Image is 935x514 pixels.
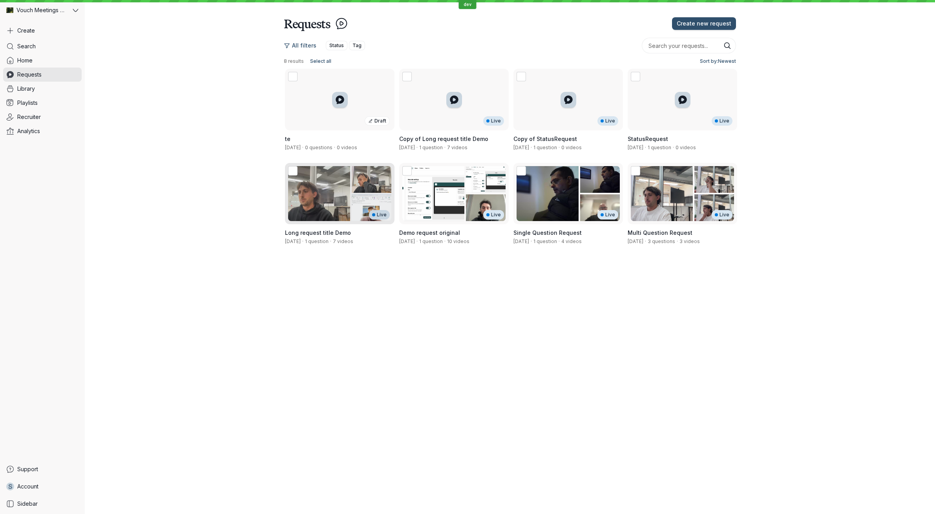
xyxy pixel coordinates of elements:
[447,145,467,150] span: 7 videos
[292,42,316,49] span: All filters
[17,500,38,508] span: Sidebar
[6,7,13,14] img: Vouch Meetings Demo avatar
[513,229,582,236] span: Single Question Request
[513,145,529,150] span: Created by Stephane
[697,57,736,66] button: Sort by:Newest
[285,135,290,142] span: te
[676,145,696,150] span: 0 videos
[326,41,347,50] button: Status
[415,238,419,245] span: ·
[17,71,42,79] span: Requests
[284,39,321,52] button: All filters
[3,82,82,96] a: Library
[349,41,365,50] button: Tag
[3,497,82,511] a: Sidebar
[700,57,736,65] span: Sort by: Newest
[672,17,736,30] button: Create new request
[284,58,304,64] span: 8 results
[17,27,35,35] span: Create
[399,229,460,236] span: Demo request original
[628,238,643,244] span: Created by Daniel Shein
[17,465,38,473] span: Support
[3,3,82,17] button: Vouch Meetings Demo avatarVouch Meetings Demo
[628,229,692,236] span: Multi Question Request
[513,238,529,244] span: Created by Daniel Shein
[305,145,332,150] span: 0 questions
[307,57,334,66] button: Select all
[301,238,305,245] span: ·
[16,6,67,14] span: Vouch Meetings Demo
[3,110,82,124] a: Recruiter
[557,238,561,245] span: ·
[443,238,447,245] span: ·
[561,238,582,244] span: 4 videos
[285,145,301,150] span: Created by Stephane
[3,96,82,110] a: Playlists
[332,145,337,151] span: ·
[415,145,419,151] span: ·
[419,238,443,244] span: 1 question
[643,145,648,151] span: ·
[17,127,40,135] span: Analytics
[679,238,700,244] span: 3 videos
[447,238,469,244] span: 10 videos
[3,479,82,494] a: SAccount
[329,238,333,245] span: ·
[419,145,443,150] span: 1 question
[648,145,671,150] span: 1 question
[285,229,351,236] span: Long request title Demo
[533,145,557,150] span: 1 question
[17,113,41,121] span: Recruiter
[677,20,731,27] span: Create new request
[3,53,82,68] a: Home
[648,238,675,244] span: 3 questions
[642,38,736,53] input: Search your requests...
[3,68,82,82] a: Requests
[513,135,577,142] span: Copy of StatusRequest
[723,42,731,49] button: Search
[529,238,533,245] span: ·
[399,238,415,244] span: Created by Daniel Shein
[305,238,329,244] span: 1 question
[8,483,13,490] span: S
[284,16,331,31] h1: Requests
[17,57,33,64] span: Home
[17,483,38,490] span: Account
[3,462,82,476] a: Support
[17,99,38,107] span: Playlists
[3,24,82,38] button: Create
[3,3,71,17] div: Vouch Meetings Demo
[301,145,305,151] span: ·
[310,57,331,65] span: Select all
[337,145,357,150] span: 0 videos
[17,85,35,93] span: Library
[3,124,82,138] a: Analytics
[17,42,36,50] span: Search
[3,39,82,53] a: Search
[443,145,447,151] span: ·
[561,145,582,150] span: 0 videos
[671,145,676,151] span: ·
[329,42,344,49] span: Status
[628,145,643,150] span: Created by Stephane
[533,238,557,244] span: 1 question
[643,238,648,245] span: ·
[557,145,561,151] span: ·
[529,145,533,151] span: ·
[628,135,668,142] span: StatusRequest
[399,145,415,150] span: Created by Stephane
[675,238,679,245] span: ·
[333,238,353,244] span: 7 videos
[352,42,362,49] span: Tag
[399,135,488,142] span: Copy of Long request title Demo
[285,238,301,244] span: Created by Stephane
